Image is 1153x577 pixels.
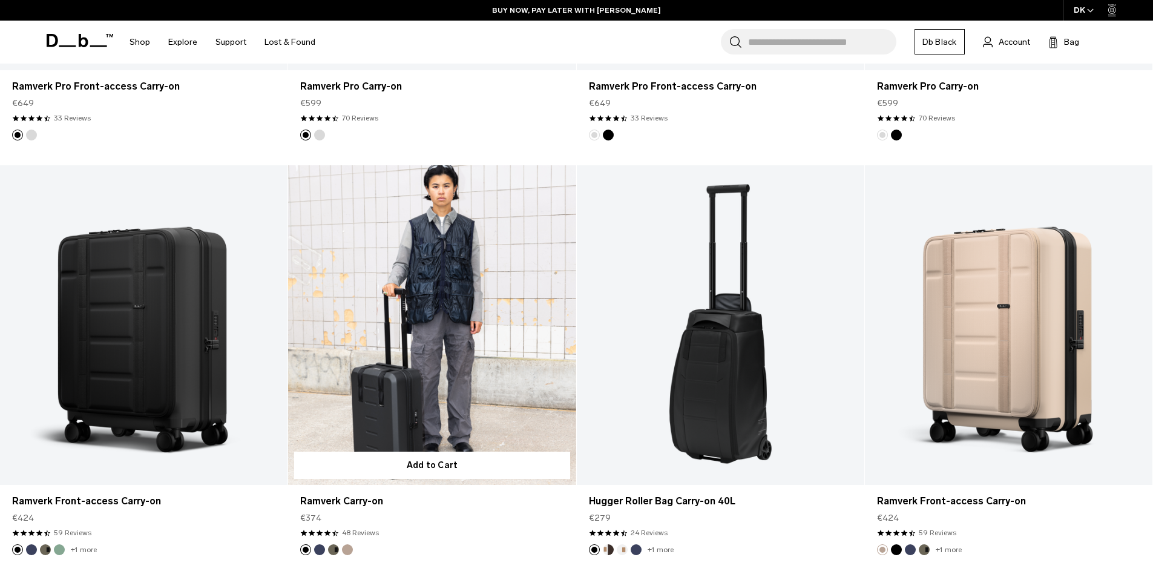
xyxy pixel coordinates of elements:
a: Account [983,35,1030,49]
a: Ramverk Pro Carry-on [300,79,563,94]
a: Ramverk Carry-on Black Out [288,165,576,485]
button: Green Ray [54,544,65,555]
nav: Main Navigation [120,21,324,64]
a: Ramverk Carry-on [300,494,563,509]
button: Black Out [12,544,23,555]
a: 33 reviews [54,113,91,124]
a: +1 more [648,546,674,554]
button: Bag [1048,35,1079,49]
span: €649 [589,97,611,110]
span: €599 [877,97,898,110]
button: Black Out [12,130,23,140]
button: Black Out [891,130,902,140]
button: Silver [877,130,888,140]
button: Silver [314,130,325,140]
span: €374 [300,512,321,524]
span: €424 [877,512,899,524]
a: Support [215,21,246,64]
a: Ramverk Front-access Carry-on [865,165,1152,485]
a: Ramverk Pro Front-access Carry-on [12,79,275,94]
a: Ramverk Front-access Carry-on [12,494,275,509]
a: 48 reviews [342,527,379,538]
button: Forest Green [328,544,339,555]
button: Blue Hour [631,544,642,555]
a: Hugger Roller Bag Carry-on 40L [589,494,852,509]
button: Black Out [300,130,311,140]
span: Bag [1064,36,1079,48]
a: Db Black [915,29,965,54]
a: 70 reviews [342,113,378,124]
a: +1 more [71,546,97,554]
button: Black Out [891,544,902,555]
button: Fogbow Beige [342,544,353,555]
a: Shop [130,21,150,64]
span: €599 [300,97,321,110]
a: Explore [168,21,197,64]
a: Ramverk Pro Carry-on [877,79,1140,94]
button: Forest Green [919,544,930,555]
span: Account [999,36,1030,48]
a: +1 more [936,546,962,554]
a: 59 reviews [919,527,956,538]
a: 59 reviews [54,527,91,538]
a: Lost & Found [264,21,315,64]
a: 70 reviews [919,113,955,124]
a: Hugger Roller Bag Carry-on 40L [577,165,864,485]
a: BUY NOW, PAY LATER WITH [PERSON_NAME] [492,5,661,16]
button: Blue Hour [905,544,916,555]
button: Blue Hour [314,544,325,555]
button: Forest Green [40,544,51,555]
button: Black Out [589,544,600,555]
a: Ramverk Pro Front-access Carry-on [589,79,852,94]
span: €649 [12,97,34,110]
button: Blue Hour [26,544,37,555]
button: Fogbow Beige [877,544,888,555]
button: Black Out [300,544,311,555]
button: Oatmilk [617,544,628,555]
button: Silver [26,130,37,140]
button: Black Out [603,130,614,140]
a: Ramverk Front-access Carry-on [877,494,1140,509]
button: Cappuccino [603,544,614,555]
a: 33 reviews [631,113,668,124]
span: €424 [12,512,34,524]
button: Silver [589,130,600,140]
a: 24 reviews [631,527,668,538]
span: €279 [589,512,611,524]
button: Add to Cart [294,452,570,479]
